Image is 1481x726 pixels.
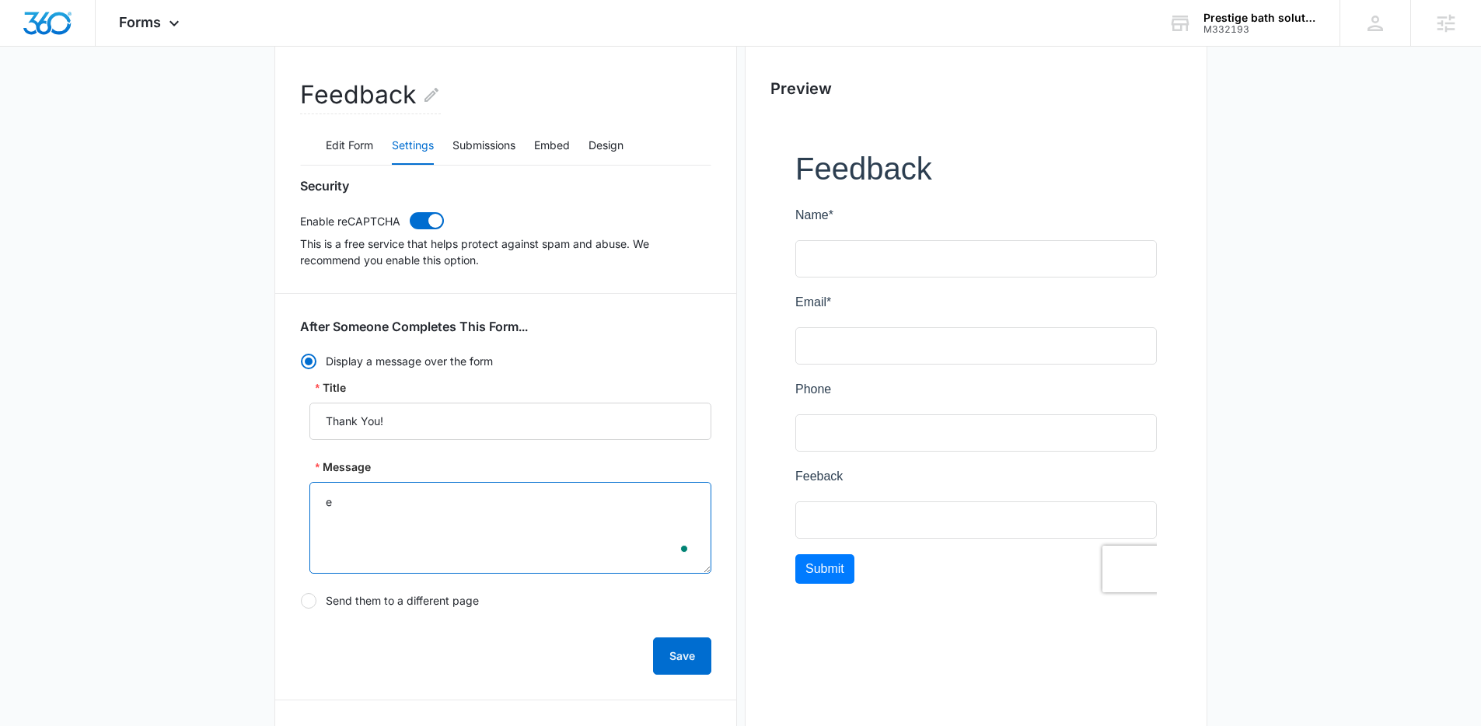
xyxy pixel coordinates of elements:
[770,77,1182,100] h2: Preview
[10,412,49,425] span: Submit
[119,14,161,30] span: Forms
[326,127,373,165] button: Edit Form
[1203,24,1317,35] div: account id
[392,127,434,165] button: Settings
[300,319,528,334] h3: After Someone Completes This Form...
[316,379,346,396] label: Title
[653,637,711,675] button: Save
[452,127,515,165] button: Submissions
[59,92,139,102] div: Domain Overview
[25,40,37,53] img: website_grey.svg
[316,459,371,476] label: Message
[534,127,570,165] button: Embed
[309,482,711,574] textarea: To enrich screen reader interactions, please activate Accessibility in Grammarly extension settings
[300,592,711,609] label: Send them to a different page
[307,396,506,442] iframe: reCAPTCHA
[40,40,171,53] div: Domain: [DOMAIN_NAME]
[42,90,54,103] img: tab_domain_overview_orange.svg
[300,236,711,268] p: This is a free service that helps protect against spam and abuse. We recommend you enable this op...
[172,92,262,102] div: Keywords by Traffic
[309,403,711,440] input: Title
[422,76,441,113] button: Edit Form Name
[300,213,400,229] p: Enable reCAPTCHA
[300,76,441,114] h2: Feedback
[155,90,167,103] img: tab_keywords_by_traffic_grey.svg
[1203,12,1317,24] div: account name
[589,127,623,165] button: Design
[300,353,711,370] label: Display a message over the form
[300,178,349,194] h3: Security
